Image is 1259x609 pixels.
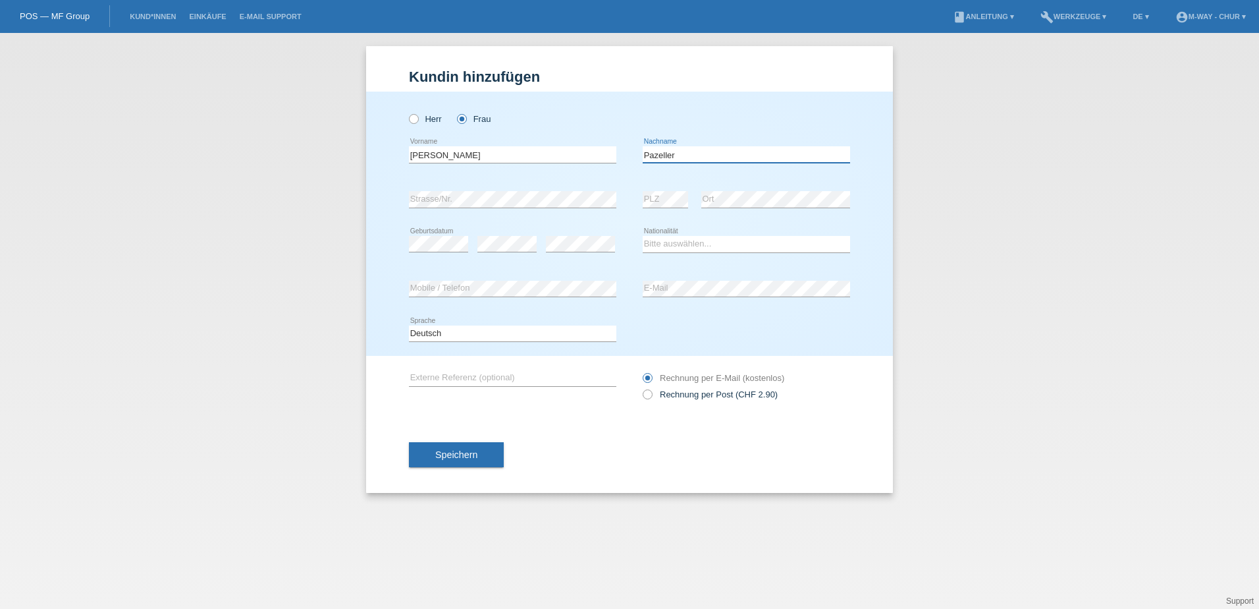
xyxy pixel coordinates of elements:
label: Herr [409,114,442,124]
span: Speichern [435,449,477,460]
a: bookAnleitung ▾ [946,13,1021,20]
label: Rechnung per Post (CHF 2.90) [643,390,778,399]
label: Rechnung per E-Mail (kostenlos) [643,373,784,383]
label: Frau [457,114,491,124]
i: book [953,11,966,24]
input: Rechnung per E-Mail (kostenlos) [643,373,651,390]
a: buildWerkzeuge ▾ [1034,13,1113,20]
a: Einkäufe [182,13,232,20]
input: Herr [409,114,417,123]
a: Kund*innen [123,13,182,20]
button: Speichern [409,442,504,467]
i: build [1040,11,1054,24]
a: POS — MF Group [20,11,90,21]
input: Frau [457,114,466,123]
a: Support [1226,596,1254,606]
h1: Kundin hinzufügen [409,69,850,85]
a: E-Mail Support [233,13,308,20]
i: account_circle [1175,11,1189,24]
a: DE ▾ [1126,13,1155,20]
input: Rechnung per Post (CHF 2.90) [643,390,651,406]
a: account_circlem-way - Chur ▾ [1169,13,1252,20]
